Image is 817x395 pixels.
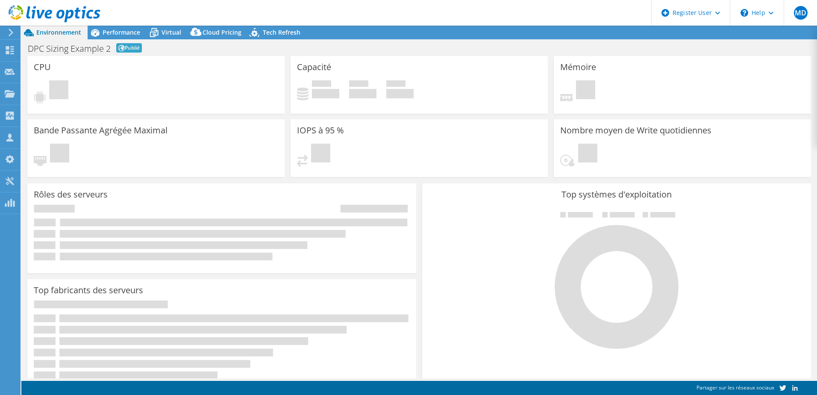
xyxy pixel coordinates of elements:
[386,89,414,98] h4: 0 Gio
[34,62,51,72] h3: CPU
[28,44,111,53] h1: DPC Sizing Example 2
[697,384,774,391] span: Partager sur les réseaux sociaux
[311,144,330,165] span: En attente
[297,62,331,72] h3: Capacité
[349,80,368,89] span: Espace libre
[263,28,300,36] span: Tech Refresh
[50,144,69,165] span: En attente
[34,126,168,135] h3: Bande Passante Agrégée Maximal
[741,9,748,17] svg: \n
[116,43,142,53] span: Publié
[386,80,406,89] span: Total
[103,28,140,36] span: Performance
[578,144,597,165] span: En attente
[49,80,68,101] span: En attente
[297,126,344,135] h3: IOPS à 95 %
[34,286,143,295] h3: Top fabricants des serveurs
[560,126,711,135] h3: Nombre moyen de Write quotidiennes
[560,62,596,72] h3: Mémoire
[36,28,81,36] span: Environnement
[203,28,241,36] span: Cloud Pricing
[794,6,808,20] span: MD
[349,89,376,98] h4: 0 Gio
[312,89,339,98] h4: 0 Gio
[429,190,805,199] h3: Top systèmes d'exploitation
[576,80,595,101] span: En attente
[34,190,108,199] h3: Rôles des serveurs
[312,80,331,89] span: Utilisé
[162,28,181,36] span: Virtual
